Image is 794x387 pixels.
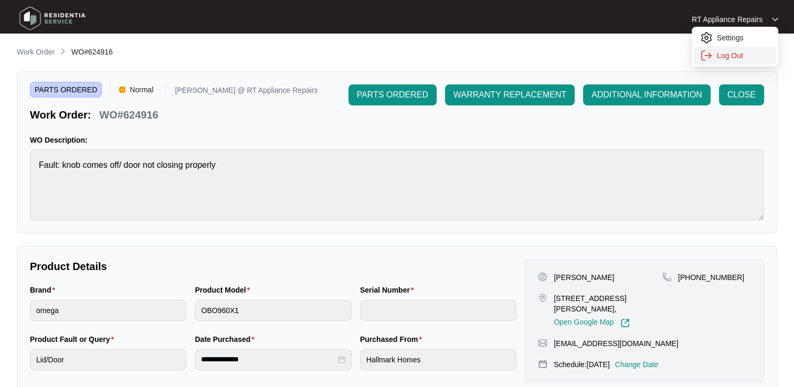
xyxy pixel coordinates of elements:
img: user-pin [538,272,547,282]
img: Vercel Logo [119,87,125,93]
img: settings icon [700,31,713,44]
img: map-pin [538,293,547,303]
label: Purchased From [360,334,426,345]
input: Purchased From [360,349,516,370]
img: chevron-right [59,47,67,56]
input: Product Fault or Query [30,349,186,370]
a: Work Order [15,47,57,58]
p: WO Description: [30,135,764,145]
span: WARRANTY REPLACEMENT [453,89,566,101]
label: Serial Number [360,285,418,295]
label: Product Model [195,285,254,295]
input: Serial Number [360,300,516,321]
label: Brand [30,285,59,295]
span: PARTS ORDERED [30,82,102,98]
p: RT Appliance Repairs [692,14,763,25]
input: Brand [30,300,186,321]
p: Product Details [30,259,516,274]
p: Work Order [17,47,55,57]
span: ADDITIONAL INFORMATION [591,89,702,101]
label: Date Purchased [195,334,258,345]
textarea: Fault: knob comes off/ door not closing properly [30,149,764,220]
button: ADDITIONAL INFORMATION [583,84,711,105]
img: map-pin [662,272,672,282]
p: Change Date [615,359,659,370]
a: Open Google Map [554,318,629,328]
p: Log Out [717,50,770,61]
button: PARTS ORDERED [348,84,437,105]
label: Product Fault or Query [30,334,118,345]
p: Work Order: [30,107,91,122]
span: WO#624916 [71,48,113,56]
span: Normal [125,82,157,98]
p: [PERSON_NAME] @ RT Appliance Repairs [175,87,317,98]
p: Schedule: [DATE] [554,359,609,370]
p: [PHONE_NUMBER] [678,272,744,283]
img: Link-External [620,318,630,328]
img: map-pin [538,359,547,369]
input: Date Purchased [201,354,335,365]
img: residentia service logo [16,3,89,34]
p: [PERSON_NAME] [554,272,614,283]
img: dropdown arrow [772,17,778,22]
p: Settings [717,33,770,43]
button: WARRANTY REPLACEMENT [445,84,575,105]
p: [STREET_ADDRESS][PERSON_NAME], [554,293,662,314]
p: [EMAIL_ADDRESS][DOMAIN_NAME] [554,338,678,349]
span: CLOSE [727,89,756,101]
span: PARTS ORDERED [357,89,428,101]
img: map-pin [538,338,547,348]
input: Product Model [195,300,351,321]
img: settings icon [700,49,713,62]
p: WO#624916 [99,107,158,122]
button: CLOSE [719,84,764,105]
